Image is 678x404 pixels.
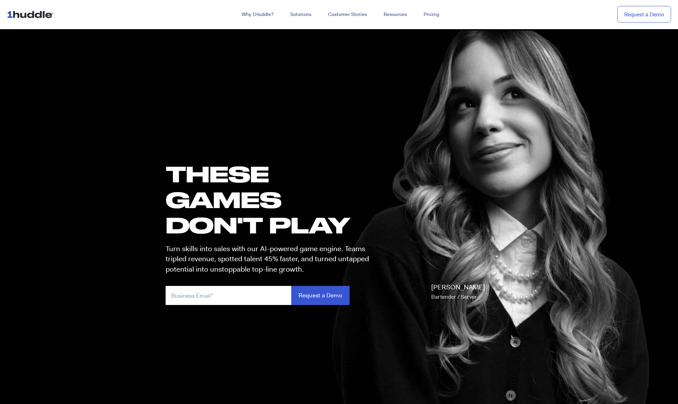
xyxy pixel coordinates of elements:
[7,8,57,21] img: ...
[415,8,447,21] a: Pricing
[282,8,320,21] a: Solutions
[320,8,375,21] a: Customer Stories
[166,161,375,238] h1: these GAMES DON'T PLAY
[166,286,291,305] input: Business Email*
[617,6,671,23] a: Request a Demo
[291,286,350,305] input: Request a Demo
[431,282,485,302] p: [PERSON_NAME]
[431,293,477,300] span: Bartender / Server
[375,8,415,21] a: Resources
[233,8,282,21] a: Why 1Huddle?
[166,244,375,274] p: Turn skills into sales with our AI-powered game engine. Teams tripled revenue, spotted talent 45%...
